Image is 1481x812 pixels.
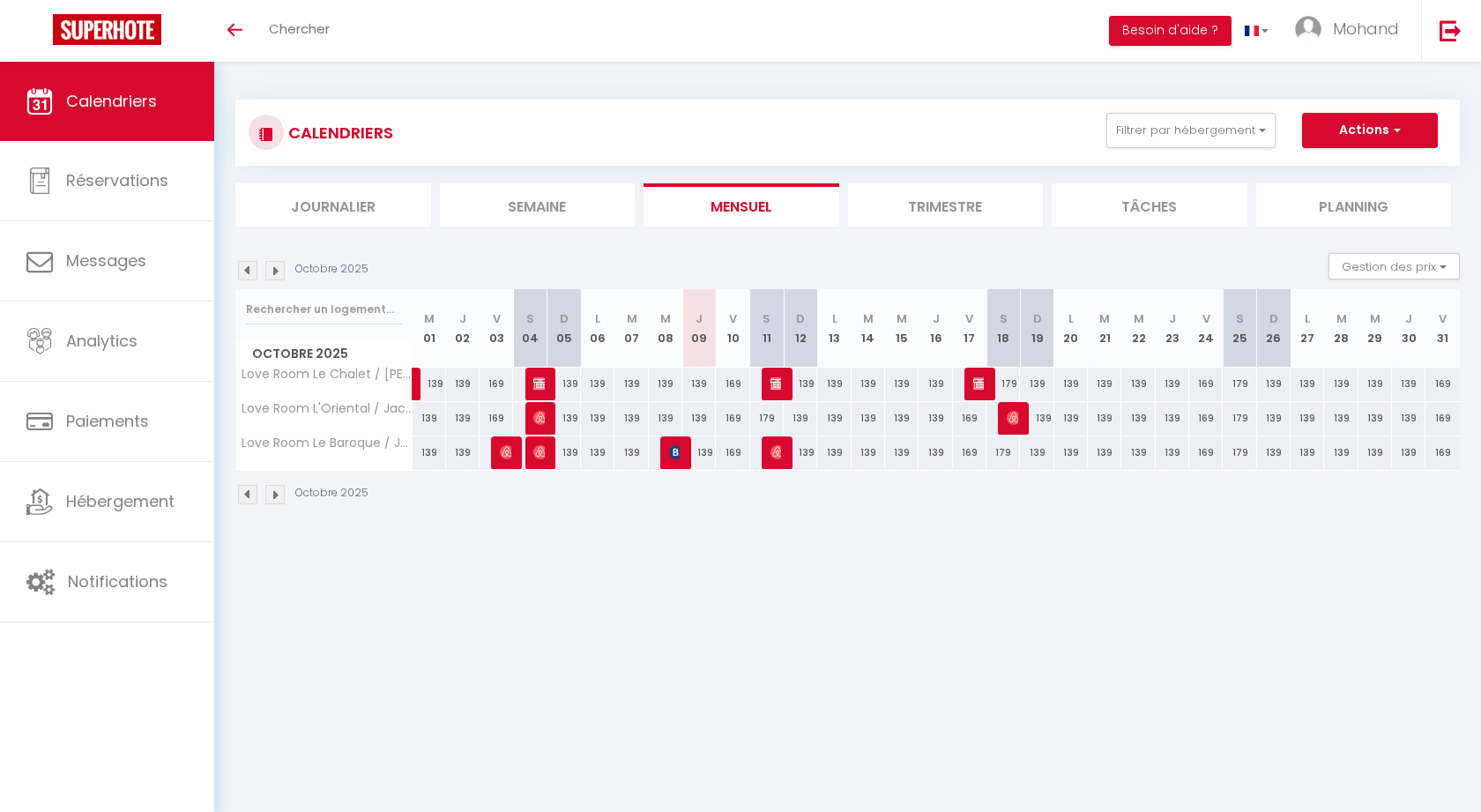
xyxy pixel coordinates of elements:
span: [PERSON_NAME] [669,436,681,469]
span: [PERSON_NAME] [500,436,511,469]
div: 179 [1223,368,1256,400]
abbr: M [1370,310,1381,327]
abbr: S [763,310,770,327]
div: 139 [885,436,919,469]
div: 139 [413,368,446,400]
div: 139 [413,436,446,469]
div: 169 [1425,402,1460,435]
div: 139 [1291,402,1324,435]
th: 14 [852,289,885,368]
span: Hébergement [66,490,175,512]
div: 139 [1088,436,1121,469]
li: Semaine [440,183,636,227]
div: 139 [1257,436,1291,469]
span: Love Room Le Chalet / [PERSON_NAME] / Sauna [239,368,415,381]
div: 179 [986,368,1020,400]
abbr: M [1099,310,1110,327]
a: [PERSON_NAME] [413,368,421,401]
div: 139 [1054,436,1088,469]
th: 25 [1223,289,1256,368]
abbr: V [1439,310,1447,327]
div: 139 [446,402,480,435]
span: Octobre 2025 [236,341,412,367]
div: 169 [1189,436,1223,469]
div: 139 [1020,368,1053,400]
span: [PERSON_NAME]-A-Chuck [533,401,545,435]
div: 139 [784,436,817,469]
div: 139 [1358,368,1392,400]
span: Analytics [66,330,138,352]
div: 139 [852,402,885,435]
p: Octobre 2025 [295,485,368,502]
div: 169 [480,368,513,400]
button: Actions [1302,113,1438,148]
abbr: M [897,310,907,327]
abbr: M [1134,310,1144,327]
abbr: D [796,310,805,327]
button: Gestion des prix [1328,253,1460,279]
abbr: J [696,310,703,327]
th: 05 [547,289,581,368]
div: 139 [1088,368,1121,400]
div: 139 [1020,402,1053,435]
div: 139 [581,402,614,435]
div: 139 [852,368,885,400]
div: 139 [547,368,581,400]
th: 22 [1121,289,1155,368]
abbr: D [1033,310,1042,327]
div: 139 [919,368,952,400]
div: 169 [953,402,986,435]
th: 10 [716,289,749,368]
div: 179 [750,402,784,435]
div: 169 [716,368,749,400]
button: Filtrer par hébergement [1106,113,1276,148]
abbr: J [933,310,940,327]
div: 139 [1324,402,1358,435]
abbr: V [1202,310,1210,327]
th: 02 [446,289,480,368]
th: 15 [885,289,919,368]
abbr: S [526,310,534,327]
span: Notifications [68,570,167,592]
div: 169 [1425,368,1460,400]
span: Réservée [PERSON_NAME] [770,367,782,400]
div: 169 [1189,402,1223,435]
div: 139 [446,436,480,469]
div: 139 [682,436,716,469]
div: 139 [1156,368,1189,400]
th: 20 [1054,289,1088,368]
div: 139 [614,436,648,469]
abbr: D [1269,310,1278,327]
div: 139 [446,368,480,400]
div: 139 [1291,368,1324,400]
th: 06 [581,289,614,368]
li: Journalier [235,183,431,227]
div: 139 [1088,402,1121,435]
span: Mohand [1333,18,1399,40]
span: Réservée Victor [973,367,985,400]
span: Calendriers [66,90,157,112]
abbr: M [424,310,435,327]
img: ... [1295,16,1321,42]
div: 139 [1054,368,1088,400]
span: Love Room L'Oriental / Jacuzzi / Sauna [239,402,415,415]
p: Octobre 2025 [295,261,368,278]
th: 19 [1020,289,1053,368]
span: Messages [66,250,146,272]
abbr: V [729,310,737,327]
div: 139 [852,436,885,469]
div: 139 [614,402,648,435]
th: 13 [817,289,851,368]
span: [PERSON_NAME] [533,436,545,469]
div: 139 [885,368,919,400]
div: 139 [919,402,952,435]
div: 139 [1324,436,1358,469]
th: 26 [1257,289,1291,368]
div: 139 [1121,436,1155,469]
div: 139 [1121,402,1155,435]
div: 139 [581,368,614,400]
abbr: L [832,310,837,327]
div: 139 [784,368,817,400]
abbr: M [863,310,874,327]
th: 11 [750,289,784,368]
